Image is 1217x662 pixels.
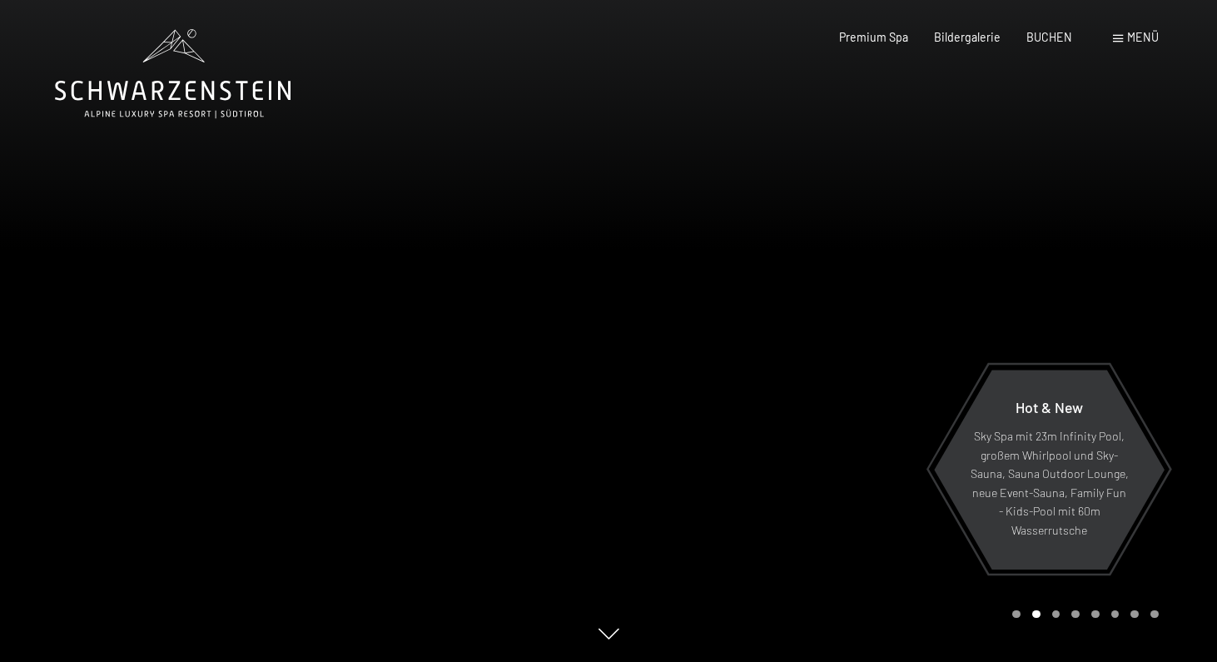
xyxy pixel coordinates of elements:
span: Hot & New [1016,398,1083,416]
div: Carousel Page 4 [1071,610,1080,619]
a: Premium Spa [839,30,908,44]
div: Carousel Pagination [1006,610,1158,619]
a: Bildergalerie [934,30,1001,44]
span: Menü [1127,30,1159,44]
div: Carousel Page 5 [1091,610,1100,619]
div: Carousel Page 6 [1111,610,1120,619]
div: Carousel Page 2 (Current Slide) [1032,610,1041,619]
a: BUCHEN [1026,30,1072,44]
div: Carousel Page 3 [1052,610,1061,619]
div: Carousel Page 7 [1130,610,1139,619]
a: Hot & New Sky Spa mit 23m Infinity Pool, großem Whirlpool und Sky-Sauna, Sauna Outdoor Lounge, ne... [933,369,1165,570]
p: Sky Spa mit 23m Infinity Pool, großem Whirlpool und Sky-Sauna, Sauna Outdoor Lounge, neue Event-S... [970,428,1129,540]
div: Carousel Page 8 [1150,610,1159,619]
div: Carousel Page 1 [1012,610,1021,619]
